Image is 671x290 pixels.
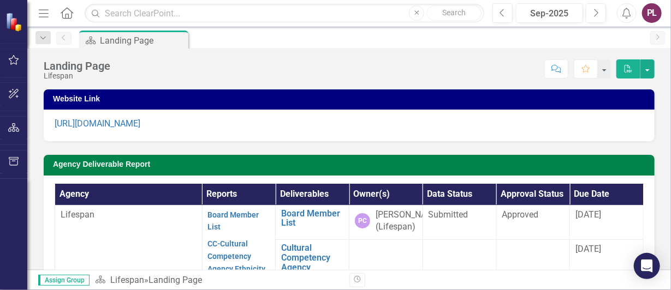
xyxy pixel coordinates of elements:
span: [DATE] [575,209,601,220]
div: Sep-2025 [520,7,579,20]
span: [DATE] [575,244,601,254]
div: » [95,274,341,287]
div: PC [355,213,370,228]
input: Search ClearPoint... [85,4,484,23]
td: Double-Click to Edit [423,205,496,240]
span: Search [443,8,466,17]
button: PL [642,3,662,23]
p: Lifespan [61,209,197,221]
a: CC-Cultural Competency Agency Ethnicity Information [208,239,266,286]
div: Landing Page [100,34,186,47]
a: Lifespan [110,275,144,285]
h3: Website Link [53,95,649,103]
td: Double-Click to Edit Right Click for Context Menu [276,205,349,240]
div: Landing Page [149,275,202,285]
td: Double-Click to Edit [496,205,570,240]
div: Open Intercom Messenger [634,253,660,279]
button: Sep-2025 [516,3,583,23]
h3: Agency Deliverable Report [53,160,649,168]
a: Board Member List [208,210,259,232]
div: Lifespan [44,72,110,80]
span: Approved [502,209,539,220]
div: Landing Page [44,60,110,72]
button: Search [427,5,482,21]
span: Assign Group [38,275,90,286]
a: [URL][DOMAIN_NAME] [55,118,140,129]
span: Submitted [429,209,468,220]
img: ClearPoint Strategy [5,13,25,32]
a: Board Member List [281,209,343,228]
div: [PERSON_NAME] (Lifespan) [376,209,441,234]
